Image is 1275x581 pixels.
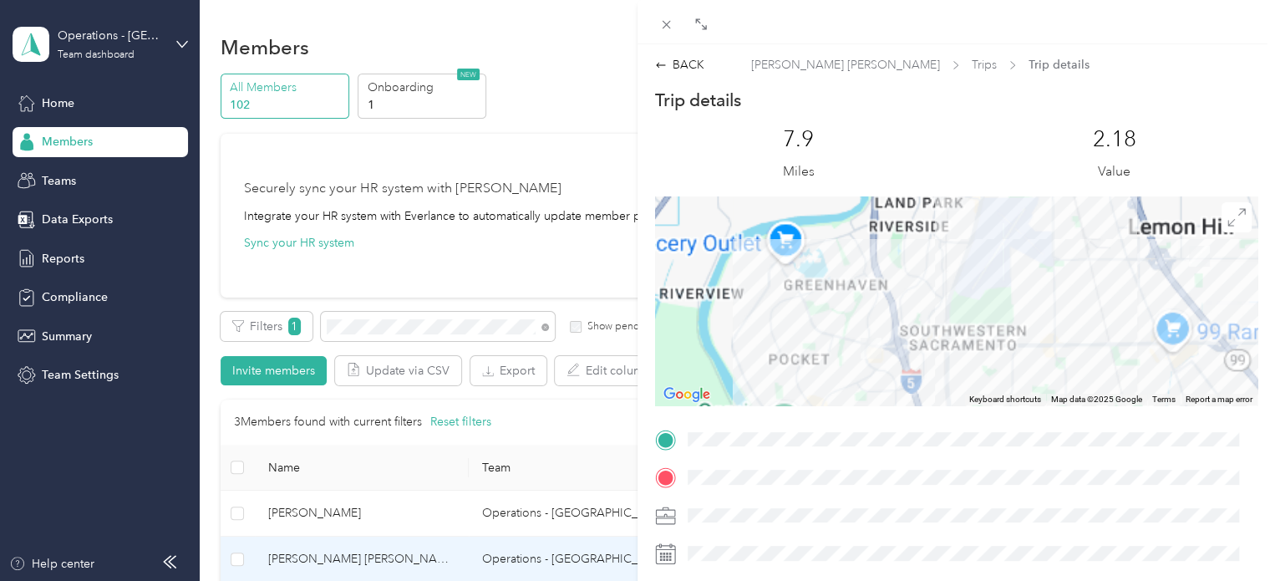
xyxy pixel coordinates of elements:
p: Value [1098,161,1130,182]
span: Trip details [1029,56,1090,74]
p: 2.18 [1093,126,1136,153]
p: Miles [783,161,815,182]
a: Open this area in Google Maps (opens a new window) [659,384,714,405]
a: Terms (opens in new tab) [1152,395,1176,404]
a: Report a map error [1186,395,1252,404]
iframe: Everlance-gr Chat Button Frame [1181,487,1275,581]
button: Keyboard shortcuts [969,394,1041,405]
span: [PERSON_NAME] [PERSON_NAME] [751,56,940,74]
p: 7.9 [783,126,814,153]
span: Map data ©2025 Google [1051,395,1142,404]
span: Trips [972,56,997,74]
div: BACK [655,56,704,74]
img: Google [659,384,714,405]
p: Trip details [655,89,741,112]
